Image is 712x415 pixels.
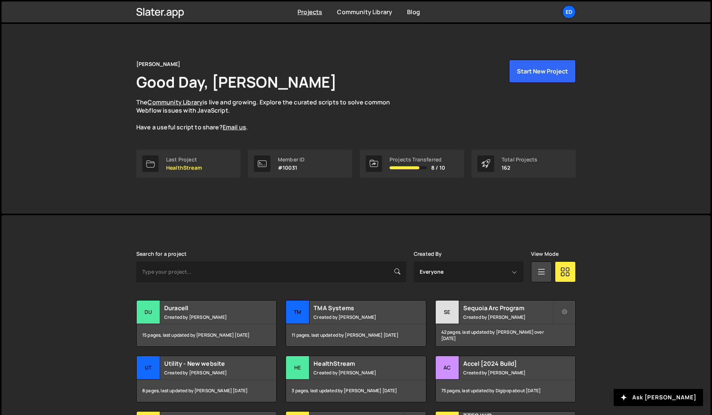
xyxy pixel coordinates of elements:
[164,370,254,376] small: Created by [PERSON_NAME]
[562,5,576,19] a: Ed
[286,324,426,346] div: 11 pages, last updated by [PERSON_NAME] [DATE]
[136,261,406,282] input: Type your project...
[436,301,459,324] div: Se
[614,389,703,406] button: Ask [PERSON_NAME]
[278,165,305,171] p: #10031
[166,165,202,171] p: HealthStream
[509,60,576,83] button: Start New Project
[314,370,403,376] small: Created by [PERSON_NAME]
[137,356,160,380] div: Ut
[502,157,537,163] div: Total Projects
[463,314,553,320] small: Created by [PERSON_NAME]
[223,123,246,131] a: Email us
[136,150,241,178] a: Last Project HealthStream
[414,251,442,257] label: Created By
[286,356,426,402] a: He HealthStream Created by [PERSON_NAME] 3 pages, last updated by [PERSON_NAME] [DATE]
[137,324,276,346] div: 15 pages, last updated by [PERSON_NAME] [DATE]
[436,380,575,402] div: 75 pages, last updated by Digipop about [DATE]
[286,300,426,347] a: TM TMA Systems Created by [PERSON_NAME] 11 pages, last updated by [PERSON_NAME] [DATE]
[436,324,575,346] div: 42 pages, last updated by [PERSON_NAME] over [DATE]
[463,304,553,312] h2: Sequoia Arc Program
[407,8,420,16] a: Blog
[147,98,203,106] a: Community Library
[314,314,403,320] small: Created by [PERSON_NAME]
[337,8,392,16] a: Community Library
[166,157,202,163] div: Last Project
[136,300,277,347] a: Du Duracell Created by [PERSON_NAME] 15 pages, last updated by [PERSON_NAME] [DATE]
[286,301,309,324] div: TM
[463,359,553,368] h2: Accel [2024 Build]
[314,304,403,312] h2: TMA Systems
[136,72,337,92] h1: Good Day, [PERSON_NAME]
[286,356,309,380] div: He
[390,157,445,163] div: Projects Transferred
[314,359,403,368] h2: HealthStream
[298,8,322,16] a: Projects
[164,314,254,320] small: Created by [PERSON_NAME]
[286,380,426,402] div: 3 pages, last updated by [PERSON_NAME] [DATE]
[164,304,254,312] h2: Duracell
[137,301,160,324] div: Du
[136,98,404,132] p: The is live and growing. Explore the curated scripts to solve common Webflow issues with JavaScri...
[136,251,187,257] label: Search for a project
[136,356,277,402] a: Ut Utility - New website Created by [PERSON_NAME] 8 pages, last updated by [PERSON_NAME] [DATE]
[436,356,459,380] div: Ac
[164,359,254,368] h2: Utility - New website
[431,165,445,171] span: 8 / 10
[278,157,305,163] div: Member ID
[435,356,576,402] a: Ac Accel [2024 Build] Created by [PERSON_NAME] 75 pages, last updated by Digipop about [DATE]
[531,251,559,257] label: View Mode
[463,370,553,376] small: Created by [PERSON_NAME]
[435,300,576,347] a: Se Sequoia Arc Program Created by [PERSON_NAME] 42 pages, last updated by [PERSON_NAME] over [DATE]
[137,380,276,402] div: 8 pages, last updated by [PERSON_NAME] [DATE]
[502,165,537,171] p: 162
[136,60,180,69] div: [PERSON_NAME]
